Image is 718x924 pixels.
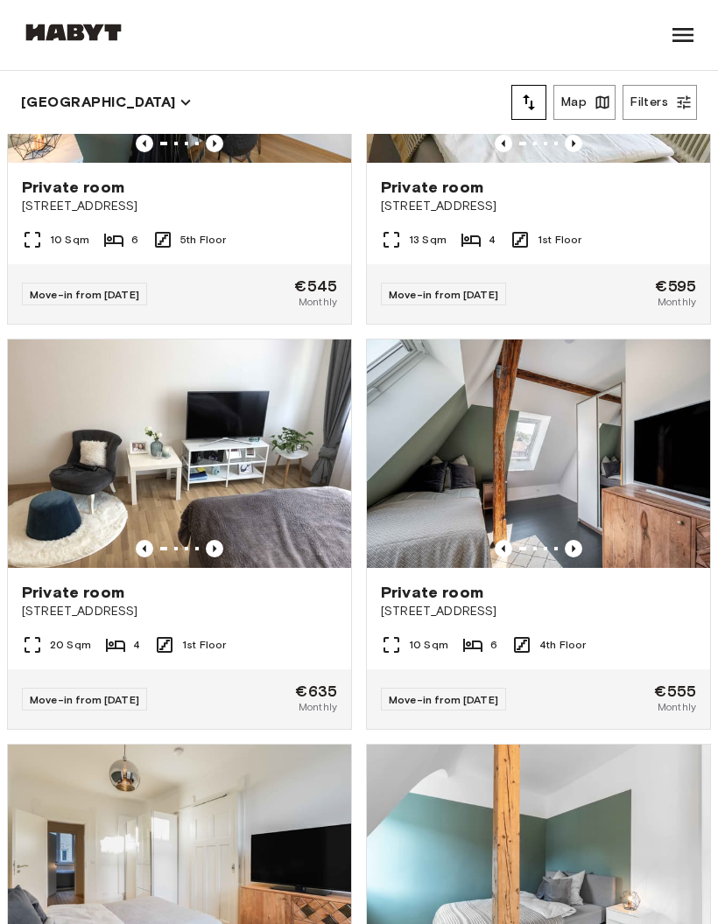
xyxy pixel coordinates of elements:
[409,232,447,248] span: 13 Sqm
[565,540,582,557] button: Previous image
[389,693,498,706] span: Move-in from [DATE]
[511,85,546,120] button: tune
[22,582,124,603] span: Private room
[366,339,711,730] a: Marketing picture of unit DE-09-016-001-06HFPrevious imagePrevious imagePrivate room[STREET_ADDRE...
[182,637,226,653] span: 1st Floor
[381,177,483,198] span: Private room
[21,90,192,115] button: [GEOGRAPHIC_DATA]
[50,232,89,248] span: 10 Sqm
[367,339,710,568] img: Marketing picture of unit DE-09-016-001-06HF
[22,603,337,620] span: [STREET_ADDRESS]
[565,135,582,152] button: Previous image
[655,278,696,294] span: €595
[299,294,337,310] span: Monthly
[30,693,139,706] span: Move-in from [DATE]
[409,637,448,653] span: 10 Sqm
[131,232,138,248] span: 6
[623,85,697,120] button: Filters
[8,339,351,568] img: Marketing picture of unit DE-09-018-002-01HF
[489,232,496,248] span: 4
[495,540,512,557] button: Previous image
[553,85,616,120] button: Map
[538,232,581,248] span: 1st Floor
[654,683,696,699] span: €555
[206,540,223,557] button: Previous image
[133,637,140,653] span: 4
[490,637,497,653] span: 6
[21,24,126,41] img: Habyt
[22,177,124,198] span: Private room
[658,699,696,715] span: Monthly
[495,135,512,152] button: Previous image
[381,603,696,620] span: [STREET_ADDRESS]
[180,232,226,248] span: 5th Floor
[381,582,483,603] span: Private room
[539,637,586,653] span: 4th Floor
[294,278,337,294] span: €545
[136,540,153,557] button: Previous image
[658,294,696,310] span: Monthly
[7,339,352,730] a: Marketing picture of unit DE-09-018-002-01HFPrevious imagePrevious imagePrivate room[STREET_ADDRE...
[136,135,153,152] button: Previous image
[381,198,696,215] span: [STREET_ADDRESS]
[30,288,139,301] span: Move-in from [DATE]
[22,198,337,215] span: [STREET_ADDRESS]
[389,288,498,301] span: Move-in from [DATE]
[50,637,91,653] span: 20 Sqm
[299,699,337,715] span: Monthly
[295,683,337,699] span: €635
[206,135,223,152] button: Previous image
